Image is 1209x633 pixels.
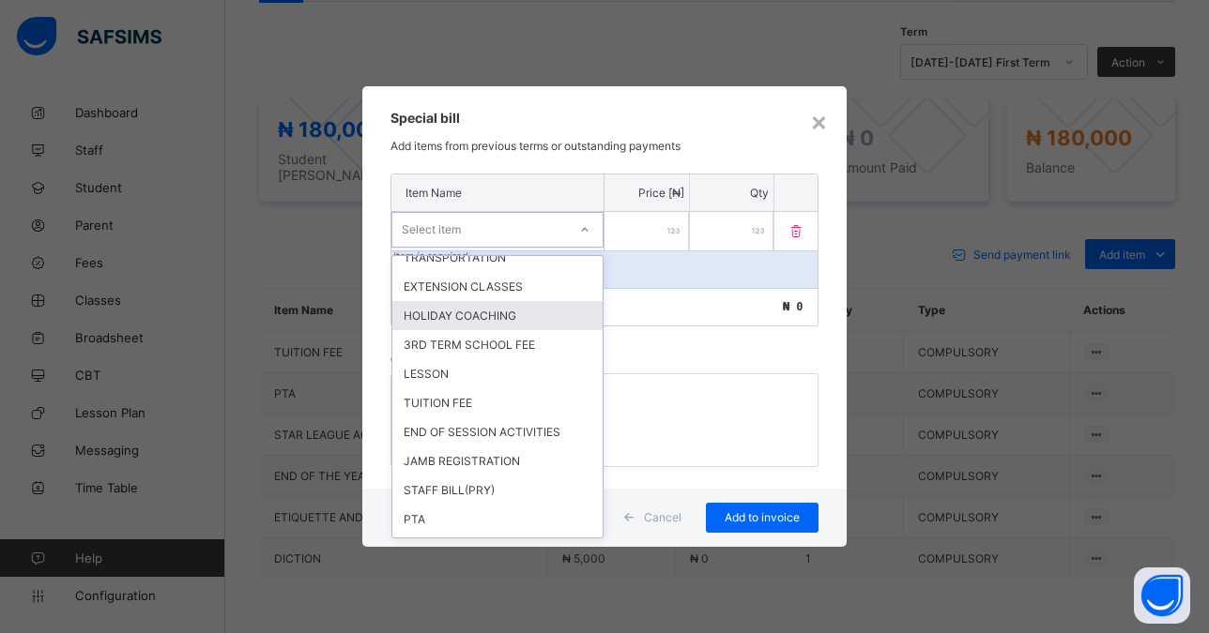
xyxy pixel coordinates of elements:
div: HOLIDAY COACHING [392,301,603,330]
p: Qty [695,186,770,200]
div: × [810,105,828,137]
p: Item Name [406,186,589,200]
span: Item is required [391,250,467,263]
div: EXTENSION CLASSES [392,272,603,301]
span: Add to invoice [720,510,804,524]
div: TUITION FEE [392,388,603,417]
div: PTA [392,505,603,534]
div: LESSON [392,359,603,388]
div: PRIVATE CLASS FEE(PRY) [392,534,603,563]
span: ₦ 0 [783,300,803,313]
p: Add items from previous terms or outstanding payments [390,139,818,153]
h3: Special bill [390,110,818,126]
div: JAMB REGISTRATION [392,446,603,475]
div: STAFF BILL(PRY) [392,475,603,505]
span: Cancel [644,510,681,524]
p: Price [₦] [609,186,684,200]
div: TRANSPORTATION [392,243,603,272]
div: END OF SESSION ACTIVITIES [392,417,603,446]
div: Select item [402,212,461,248]
label: Comments [390,354,451,366]
button: Open asap [1134,567,1190,624]
div: 3RD TERM SCHOOL FEE [392,330,603,359]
